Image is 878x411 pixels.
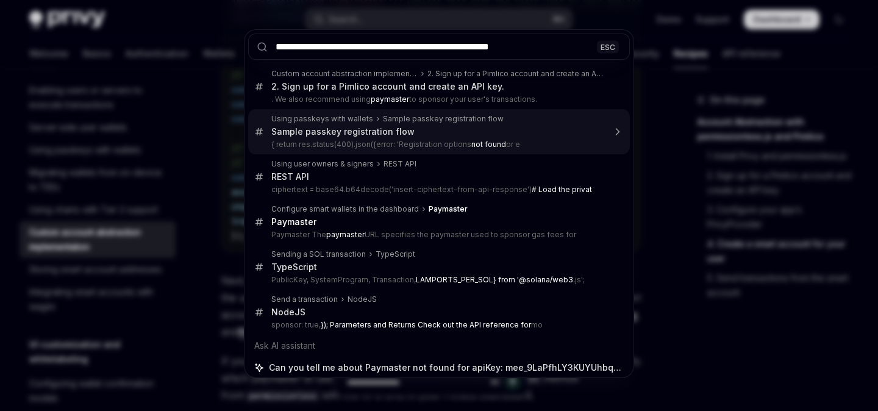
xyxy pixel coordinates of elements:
[429,204,468,213] b: Paymaster
[271,159,374,169] div: Using user owners & signers
[532,185,592,194] b: # Load the privat
[348,295,377,304] div: NodeJS
[271,204,419,214] div: Configure smart wallets in the dashboard
[271,249,366,259] div: Sending a SOL transaction
[271,216,316,227] b: Paymaster
[271,140,604,149] p: { return res.status(400).json({error: 'Registration options or e
[271,126,415,137] div: Sample passkey registration flow
[271,171,309,182] div: REST API
[416,275,575,284] b: LAMPORTS_PER_SOL} from '@solana/web3.
[384,159,416,169] div: REST API
[271,230,604,240] p: Paymaster The URL specifies the paymaster used to sponsor gas fees for
[271,262,317,273] div: TypeScript
[321,320,531,329] b: }); Parameters and Returns Check out the API reference for
[271,69,418,79] div: Custom account abstraction implementation
[271,307,305,318] div: NodeJS
[271,295,338,304] div: Send a transaction
[271,185,604,195] p: ciphertext = base64.b64decode('insert-ciphertext-from-api-response')
[471,140,506,149] b: not found
[376,249,415,259] div: TypeScript
[371,95,409,104] b: paymaster
[271,81,504,92] div: 2. Sign up for a Pimlico account and create an API key.
[248,335,630,357] div: Ask AI assistant
[597,40,619,53] div: ESC
[383,114,504,124] div: Sample passkey registration flow
[271,95,604,104] p: . We also recommend using to sponsor your user's transactions.
[269,362,624,374] span: Can you tell me about Paymaster not found for apiKey: mee_9LaPfhLY3KUYUhbqyH6yAC?
[271,114,373,124] div: Using passkeys with wallets
[271,320,604,330] p: sponsor: true, mo
[427,69,604,79] div: 2. Sign up for a Pimlico account and create an API key.
[271,275,604,285] p: PublicKey, SystemProgram, Transaction, js';
[326,230,365,239] b: paymaster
